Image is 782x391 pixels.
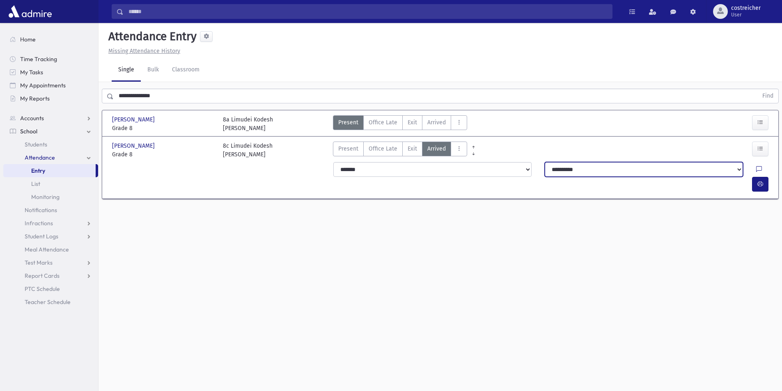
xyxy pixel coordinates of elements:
div: AttTypes [333,115,467,133]
span: Arrived [427,144,446,153]
a: Home [3,33,98,46]
span: Exit [408,118,417,127]
a: School [3,125,98,138]
a: PTC Schedule [3,282,98,295]
div: AttTypes [333,142,467,159]
span: Students [25,141,47,148]
a: Time Tracking [3,53,98,66]
h5: Attendance Entry [105,30,197,43]
a: My Tasks [3,66,98,79]
span: Present [338,118,358,127]
a: Bulk [141,59,165,82]
input: Search [124,4,612,19]
span: School [20,128,37,135]
span: Meal Attendance [25,246,69,253]
a: Report Cards [3,269,98,282]
img: AdmirePro [7,3,54,20]
span: Present [338,144,358,153]
span: Arrived [427,118,446,127]
span: Accounts [20,114,44,122]
span: Entry [31,167,45,174]
a: List [3,177,98,190]
span: Grade 8 [112,150,215,159]
a: Meal Attendance [3,243,98,256]
span: [PERSON_NAME] [112,115,156,124]
span: PTC Schedule [25,285,60,293]
a: Classroom [165,59,206,82]
div: 8a Limudei Kodesh [PERSON_NAME] [223,115,273,133]
span: Exit [408,144,417,153]
span: Time Tracking [20,55,57,63]
a: Monitoring [3,190,98,204]
span: Test Marks [25,259,53,266]
a: Test Marks [3,256,98,269]
span: Infractions [25,220,53,227]
span: Office Late [369,144,397,153]
a: Teacher Schedule [3,295,98,309]
span: Monitoring [31,193,60,201]
button: Find [757,89,778,103]
span: [PERSON_NAME] [112,142,156,150]
div: 8c Limudei Kodesh [PERSON_NAME] [223,142,273,159]
span: List [31,180,40,187]
u: Missing Attendance History [108,48,180,55]
span: Home [20,36,36,43]
span: User [731,11,761,18]
span: My Reports [20,95,50,102]
span: My Tasks [20,69,43,76]
a: My Reports [3,92,98,105]
a: Infractions [3,217,98,230]
span: Notifications [25,206,57,214]
span: Student Logs [25,233,58,240]
a: Single [112,59,141,82]
a: Notifications [3,204,98,217]
a: Student Logs [3,230,98,243]
span: costreicher [731,5,761,11]
span: Attendance [25,154,55,161]
a: Entry [3,164,96,177]
span: Grade 8 [112,124,215,133]
span: Teacher Schedule [25,298,71,306]
a: My Appointments [3,79,98,92]
a: Students [3,138,98,151]
span: Office Late [369,118,397,127]
span: Report Cards [25,272,60,279]
a: Attendance [3,151,98,164]
a: Missing Attendance History [105,48,180,55]
span: My Appointments [20,82,66,89]
a: Accounts [3,112,98,125]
